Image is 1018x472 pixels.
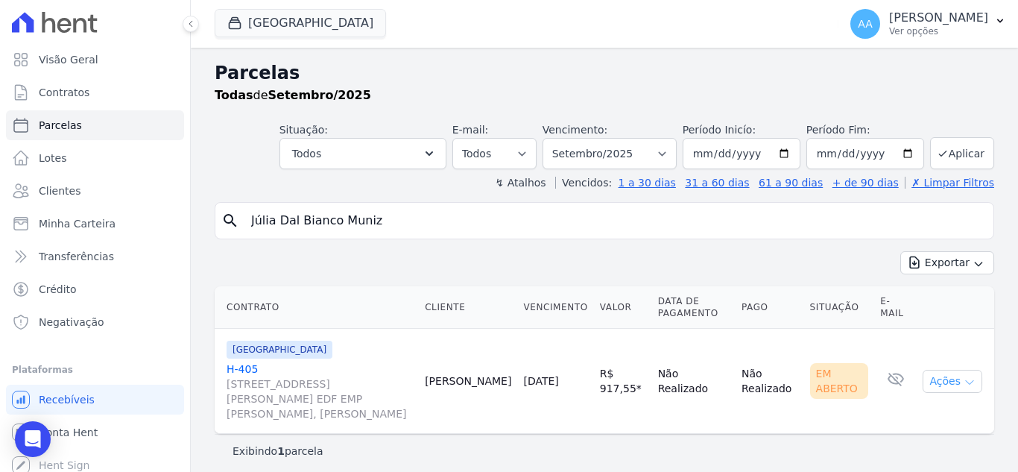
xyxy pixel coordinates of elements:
a: 1 a 30 dias [619,177,676,189]
p: [PERSON_NAME] [889,10,988,25]
button: Todos [279,138,446,169]
label: ↯ Atalhos [495,177,546,189]
th: Data de Pagamento [652,286,736,329]
span: Recebíveis [39,392,95,407]
th: Vencimento [517,286,593,329]
label: Vencimento: [543,124,607,136]
th: Pago [736,286,804,329]
span: [STREET_ADDRESS][PERSON_NAME] EDF EMP [PERSON_NAME], [PERSON_NAME] [227,377,413,421]
h2: Parcelas [215,60,994,86]
a: Recebíveis [6,385,184,415]
b: 1 [277,445,285,457]
p: Ver opções [889,25,988,37]
button: Ações [923,370,982,393]
span: Todos [292,145,321,163]
a: Lotes [6,143,184,173]
td: Não Realizado [736,329,804,434]
span: Negativação [39,315,104,330]
label: Período Fim: [806,122,924,138]
a: Parcelas [6,110,184,140]
th: Valor [594,286,652,329]
p: de [215,86,371,104]
a: H-405[STREET_ADDRESS][PERSON_NAME] EDF EMP [PERSON_NAME], [PERSON_NAME] [227,362,413,421]
a: Transferências [6,242,184,271]
button: [GEOGRAPHIC_DATA] [215,9,386,37]
td: R$ 917,55 [594,329,652,434]
a: 31 a 60 dias [685,177,749,189]
a: Negativação [6,307,184,337]
button: Exportar [900,251,994,274]
span: [GEOGRAPHIC_DATA] [227,341,332,359]
label: Situação: [279,124,328,136]
div: Em Aberto [810,363,869,399]
div: Open Intercom Messenger [15,421,51,457]
a: Conta Hent [6,418,184,447]
strong: Setembro/2025 [268,88,371,102]
td: [PERSON_NAME] [419,329,517,434]
label: Vencidos: [555,177,612,189]
a: Crédito [6,274,184,304]
label: Período Inicío: [683,124,756,136]
span: Parcelas [39,118,82,133]
a: + de 90 dias [832,177,899,189]
i: search [221,212,239,230]
td: Não Realizado [652,329,736,434]
a: Clientes [6,176,184,206]
span: AA [858,19,873,29]
span: Crédito [39,282,77,297]
span: Contratos [39,85,89,100]
span: Visão Geral [39,52,98,67]
a: Minha Carteira [6,209,184,239]
a: Contratos [6,78,184,107]
span: Conta Hent [39,425,98,440]
button: AA [PERSON_NAME] Ver opções [838,3,1018,45]
a: ✗ Limpar Filtros [905,177,994,189]
input: Buscar por nome do lote ou do cliente [242,206,987,236]
span: Transferências [39,249,114,264]
th: E-mail [874,286,917,329]
label: E-mail: [452,124,489,136]
a: [DATE] [523,375,558,387]
button: Aplicar [930,137,994,169]
span: Minha Carteira [39,216,116,231]
th: Cliente [419,286,517,329]
strong: Todas [215,88,253,102]
th: Contrato [215,286,419,329]
th: Situação [804,286,875,329]
a: 61 a 90 dias [759,177,823,189]
span: Lotes [39,151,67,166]
div: Plataformas [12,361,178,379]
p: Exibindo parcela [233,444,323,459]
a: Visão Geral [6,45,184,75]
span: Clientes [39,183,80,198]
